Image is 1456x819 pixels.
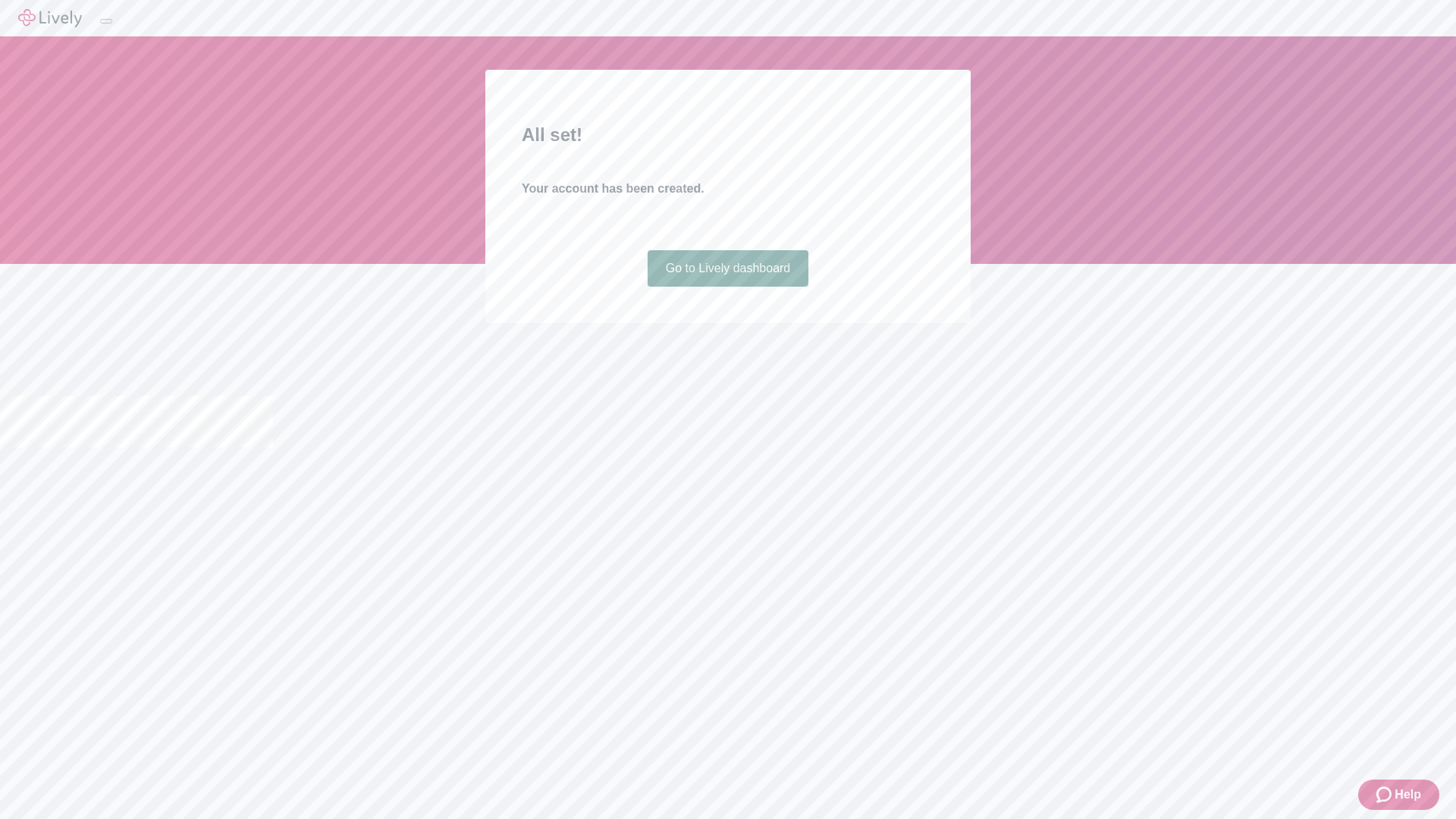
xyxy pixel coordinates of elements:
[1395,786,1421,804] span: Help
[1376,786,1395,804] svg: Zendesk support icon
[1358,780,1439,810] button: Zendesk support iconHelp
[522,121,934,149] h2: All set!
[18,9,82,27] img: Lively
[100,19,112,24] button: Log out
[648,250,809,287] a: Go to Lively dashboard
[522,180,934,198] h4: Your account has been created.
